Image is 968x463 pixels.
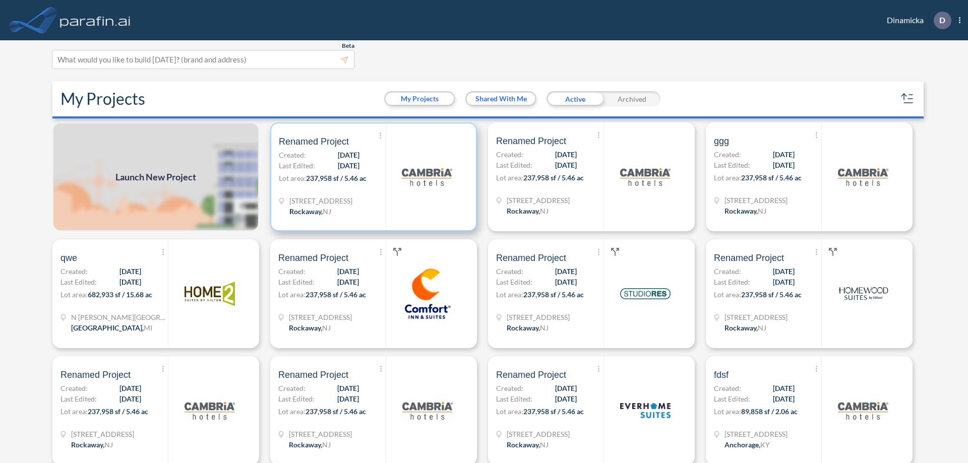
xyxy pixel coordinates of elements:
[278,277,315,287] span: Last Edited:
[289,439,331,450] div: Rockaway, NJ
[724,206,766,216] div: Rockaway, NJ
[758,323,766,332] span: NJ
[144,323,152,332] span: MI
[714,252,784,264] span: Renamed Project
[760,440,770,449] span: KY
[724,207,758,215] span: Rockaway ,
[338,150,359,160] span: [DATE]
[60,277,97,287] span: Last Edited:
[838,385,888,436] img: logo
[714,266,741,277] span: Created:
[741,407,798,416] span: 89,858 sf / 2.06 ac
[540,323,549,332] span: NJ
[60,266,88,277] span: Created:
[724,440,760,449] span: Anchorage ,
[724,312,788,322] span: 321 Mt Hope Ave
[507,439,549,450] div: Rockaway, NJ
[773,149,795,160] span: [DATE]
[289,195,352,206] span: 321 Mt Hope Ave
[724,429,788,439] span: 1899 Evergreen Rd
[603,91,660,106] div: Archived
[872,12,960,29] div: Dinamicka
[773,160,795,170] span: [DATE]
[724,322,766,333] div: Rockaway, NJ
[52,122,259,231] img: add
[71,312,167,322] span: N Wyndham Hill Dr NE
[523,407,584,416] span: 237,958 sf / 5.46 ac
[119,393,141,404] span: [DATE]
[714,149,741,160] span: Created:
[714,393,750,404] span: Last Edited:
[322,323,331,332] span: NJ
[306,290,366,299] span: 237,958 sf / 5.46 ac
[540,207,549,215] span: NJ
[507,322,549,333] div: Rockaway, NJ
[52,122,259,231] a: Launch New Project
[402,152,452,202] img: logo
[507,440,540,449] span: Rockaway ,
[119,383,141,393] span: [DATE]
[496,266,523,277] span: Created:
[773,393,795,404] span: [DATE]
[507,312,570,322] span: 321 Mt Hope Ave
[555,149,577,160] span: [DATE]
[278,383,306,393] span: Created:
[496,369,566,381] span: Renamed Project
[496,277,532,287] span: Last Edited:
[714,160,750,170] span: Last Edited:
[496,160,532,170] span: Last Edited:
[88,290,152,299] span: 682,933 sf / 15.68 ac
[507,429,570,439] span: 321 Mt Hope Ave
[185,269,235,319] img: logo
[71,439,113,450] div: Rockaway, NJ
[289,323,322,332] span: Rockaway ,
[555,266,577,277] span: [DATE]
[741,290,802,299] span: 237,958 sf / 5.46 ac
[620,385,671,436] img: logo
[714,173,741,182] span: Lot area:
[322,440,331,449] span: NJ
[289,322,331,333] div: Rockaway, NJ
[278,369,348,381] span: Renamed Project
[71,440,104,449] span: Rockaway ,
[899,91,916,107] button: sort
[289,429,352,439] span: 321 Mt Hope Ave
[119,266,141,277] span: [DATE]
[507,206,549,216] div: Rockaway, NJ
[58,10,133,30] img: logo
[289,206,331,217] div: Rockaway, NJ
[714,135,729,147] span: ggg
[773,277,795,287] span: [DATE]
[402,385,453,436] img: logo
[88,407,148,416] span: 237,958 sf / 5.46 ac
[337,277,359,287] span: [DATE]
[555,160,577,170] span: [DATE]
[714,407,741,416] span: Lot area:
[278,252,348,264] span: Renamed Project
[337,393,359,404] span: [DATE]
[496,252,566,264] span: Renamed Project
[939,16,945,25] p: D
[386,93,454,105] button: My Projects
[279,174,306,182] span: Lot area:
[467,93,535,105] button: Shared With Me
[507,207,540,215] span: Rockaway ,
[496,393,532,404] span: Last Edited:
[714,369,729,381] span: fdsf
[185,385,235,436] img: logo
[714,383,741,393] span: Created:
[289,207,323,216] span: Rockaway ,
[60,407,88,416] span: Lot area:
[306,407,366,416] span: 237,958 sf / 5.46 ac
[496,149,523,160] span: Created:
[555,393,577,404] span: [DATE]
[507,195,570,206] span: 321 Mt Hope Ave
[724,323,758,332] span: Rockaway ,
[342,42,354,50] span: Beta
[306,174,367,182] span: 237,958 sf / 5.46 ac
[104,440,113,449] span: NJ
[323,207,331,216] span: NJ
[402,269,453,319] img: logo
[496,407,523,416] span: Lot area:
[71,322,152,333] div: Grand Rapids, MI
